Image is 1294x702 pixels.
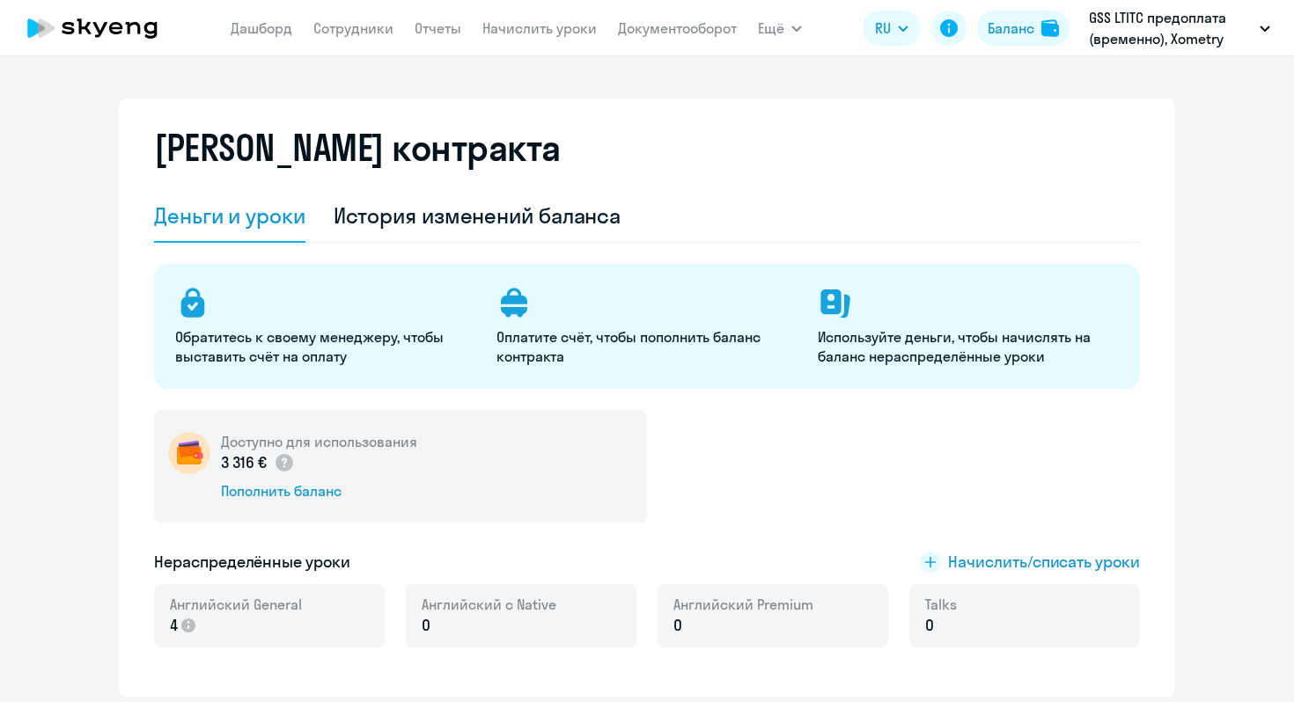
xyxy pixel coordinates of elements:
[154,201,305,230] div: Деньги и уроки
[175,327,475,366] p: Обратитесь к своему менеджеру, чтобы выставить счёт на оплату
[875,18,891,39] span: RU
[422,595,556,614] span: Английский с Native
[673,614,682,637] span: 0
[168,432,210,474] img: wallet-circle.png
[221,432,417,451] h5: Доступно для использования
[334,201,621,230] div: История изменений баланса
[925,595,957,614] span: Talks
[221,451,295,474] p: 3 316 €
[1041,19,1059,37] img: balance
[863,11,921,46] button: RU
[925,614,934,637] span: 0
[482,19,597,37] a: Начислить уроки
[221,481,417,501] div: Пополнить баланс
[758,18,784,39] span: Ещё
[618,19,737,37] a: Документооборот
[818,327,1118,366] p: Используйте деньги, чтобы начислять на баланс нераспределённые уроки
[1080,7,1279,49] button: GSS LTITC предоплата (временно), Xometry Europe GmbH
[154,551,350,574] h5: Нераспределённые уроки
[313,19,393,37] a: Сотрудники
[170,595,302,614] span: Английский General
[496,327,797,366] p: Оплатите счёт, чтобы пополнить баланс контракта
[170,614,178,637] span: 4
[988,18,1034,39] div: Баланс
[422,614,430,637] span: 0
[231,19,292,37] a: Дашборд
[1089,7,1253,49] p: GSS LTITC предоплата (временно), Xometry Europe GmbH
[154,127,561,169] h2: [PERSON_NAME] контракта
[977,11,1070,46] button: Балансbalance
[673,595,813,614] span: Английский Premium
[758,11,802,46] button: Ещё
[948,551,1140,574] span: Начислить/списать уроки
[415,19,461,37] a: Отчеты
